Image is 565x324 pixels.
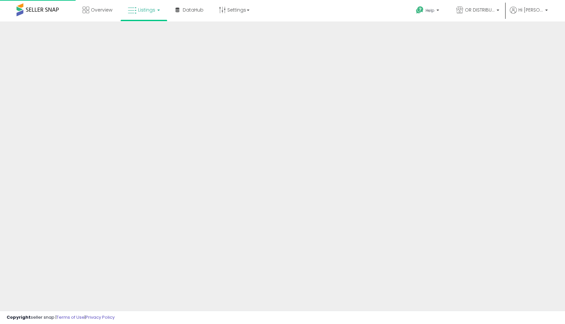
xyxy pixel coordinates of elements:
[411,1,446,21] a: Help
[518,7,543,13] span: Hi [PERSON_NAME]
[510,7,548,21] a: Hi [PERSON_NAME]
[91,7,112,13] span: Overview
[426,8,434,13] span: Help
[138,7,155,13] span: Listings
[183,7,204,13] span: DataHub
[465,7,495,13] span: OR DISTRIBUTION
[416,6,424,14] i: Get Help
